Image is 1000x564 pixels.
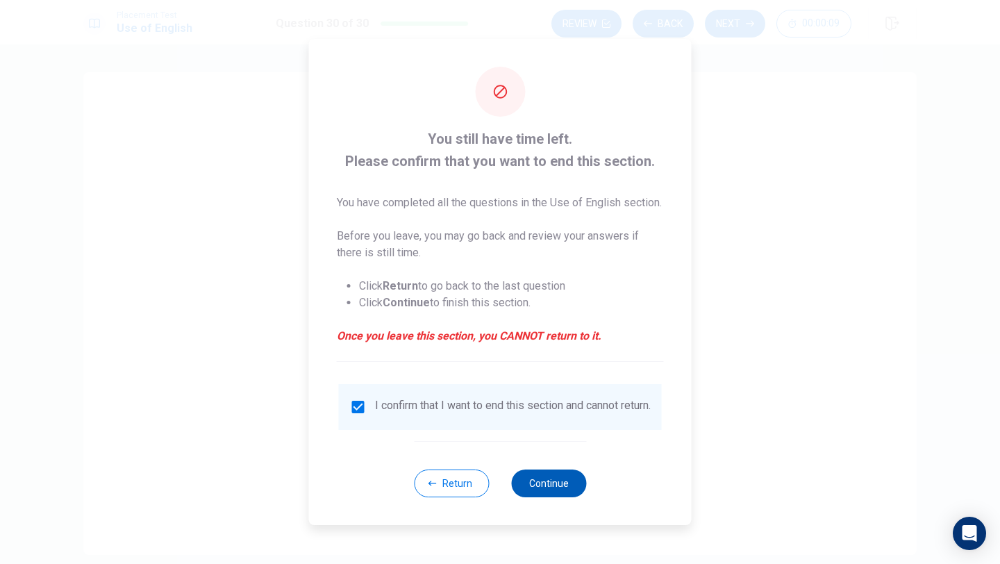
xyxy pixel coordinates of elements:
[511,470,586,497] button: Continue
[337,328,664,345] em: Once you leave this section, you CANNOT return to it.
[337,128,664,172] span: You still have time left. Please confirm that you want to end this section.
[953,517,986,550] div: Open Intercom Messenger
[359,295,664,311] li: Click to finish this section.
[359,278,664,295] li: Click to go back to the last question
[337,194,664,211] p: You have completed all the questions in the Use of English section.
[375,399,651,415] div: I confirm that I want to end this section and cannot return.
[383,296,430,309] strong: Continue
[337,228,664,261] p: Before you leave, you may go back and review your answers if there is still time.
[383,279,418,292] strong: Return
[414,470,489,497] button: Return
